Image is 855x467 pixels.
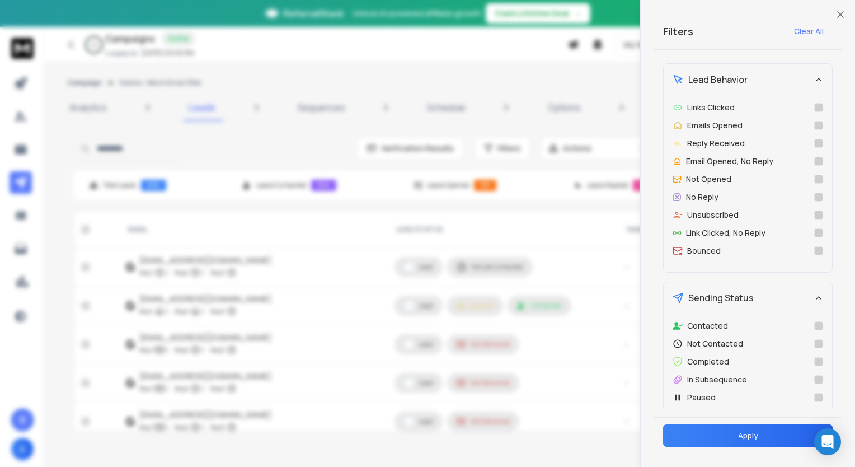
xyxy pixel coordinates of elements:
p: Unsubscribed [687,209,739,221]
h2: Filters [663,24,693,39]
button: Sending Status [664,282,832,314]
div: Open Intercom Messenger [814,428,841,455]
p: Reply Received [687,138,745,149]
p: Emails Opened [687,120,743,131]
span: Lead Behavior [688,73,748,86]
p: Link Clicked, No Reply [686,227,765,239]
p: Bounced [687,245,721,256]
p: Not Contacted [687,338,743,349]
div: Sending Status [664,314,832,437]
span: Sending Status [688,291,754,305]
button: Lead Behavior [664,64,832,95]
div: Lead Behavior [664,95,832,272]
p: Email Opened, No Reply [686,156,773,167]
p: In Subsequence [687,374,747,385]
p: Not Opened [686,174,731,185]
p: Completed [687,356,729,367]
p: Links Clicked [687,102,735,113]
button: Clear All [785,20,833,43]
p: Paused [687,392,716,403]
p: No Reply [686,192,718,203]
button: Apply [663,424,833,447]
p: Contacted [687,320,728,331]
